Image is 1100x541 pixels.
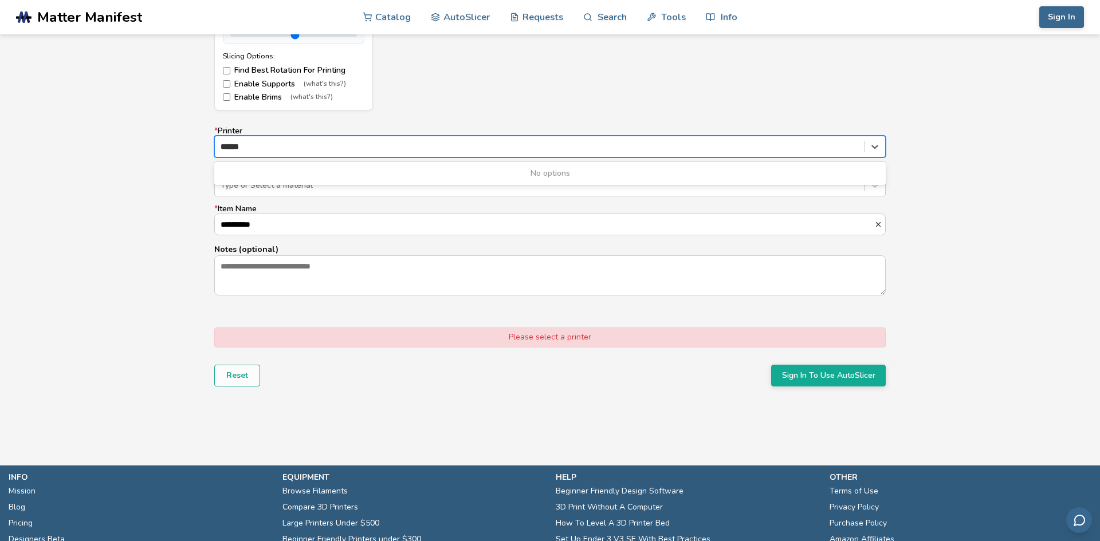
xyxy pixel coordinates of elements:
[37,9,142,25] span: Matter Manifest
[830,483,878,499] a: Terms of Use
[556,499,663,515] a: 3D Print Without A Computer
[223,52,364,60] div: Slicing Options:
[223,80,364,89] label: Enable Supports
[304,80,346,88] span: (what's this?)
[223,93,364,102] label: Enable Brims
[215,214,874,235] input: *Item Name
[282,471,545,483] p: equipment
[9,499,25,515] a: Blog
[215,256,885,295] textarea: Notes (optional)
[223,93,230,101] input: Enable Brims(what's this?)
[214,327,886,347] div: Please select a printer
[282,483,348,499] a: Browse Filaments
[830,515,887,531] a: Purchase Policy
[9,515,33,531] a: Pricing
[214,164,886,183] div: No options
[1066,507,1092,533] button: Send feedback via email
[874,220,885,228] button: *Item Name
[1039,6,1084,28] button: Sign In
[214,204,886,235] label: Item Name
[9,471,271,483] p: info
[556,515,670,531] a: How To Level A 3D Printer Bed
[830,471,1092,483] p: other
[556,471,818,483] p: help
[214,243,886,255] p: Notes (optional)
[221,181,223,190] input: *MaterialType or Select a material
[223,66,364,75] label: Find Best Rotation For Printing
[830,499,879,515] a: Privacy Policy
[214,127,886,157] label: Printer
[9,483,36,499] a: Mission
[221,142,247,151] input: *PrinterNo options
[556,483,683,499] a: Beginner Friendly Design Software
[771,365,886,386] button: Sign In To Use AutoSlicer
[282,499,358,515] a: Compare 3D Printers
[223,80,230,88] input: Enable Supports(what's this?)
[223,67,230,74] input: Find Best Rotation For Printing
[290,93,333,101] span: (what's this?)
[214,365,260,386] button: Reset
[282,515,379,531] a: Large Printers Under $500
